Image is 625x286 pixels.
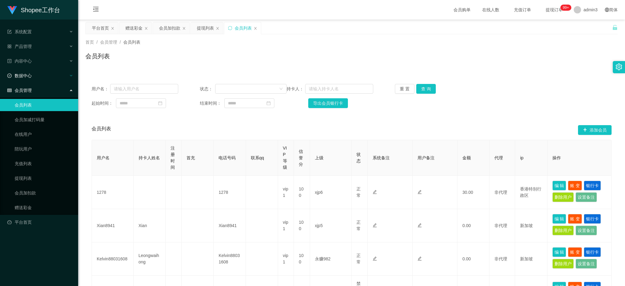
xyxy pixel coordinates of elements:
i: 图标: global [605,8,609,12]
span: 代理 [494,155,503,160]
button: 查 询 [416,84,436,94]
td: 0.00 [457,209,490,242]
a: Shopee工作台 [7,7,60,12]
i: 图标: close [254,27,257,30]
div: 会员列表 [235,22,252,34]
span: 联系qq [251,155,264,160]
span: 操作 [552,155,561,160]
img: logo.9652507e.png [7,6,17,15]
span: / [120,40,121,45]
a: 会员加扣款 [15,187,73,199]
i: 图标: calendar [266,101,271,105]
input: 请输入持卡人名 [305,84,373,94]
span: 起始时间： [92,100,116,107]
td: Kelvin88031608 [92,242,134,276]
i: 图标: unlock [612,25,618,30]
span: 上级 [315,155,323,160]
i: 图标: edit [417,256,422,261]
td: 30.00 [457,176,490,209]
span: VIP等级 [283,146,287,170]
span: 系统配置 [7,29,32,34]
a: 会员列表 [15,99,73,111]
i: 图标: sync [228,26,232,30]
span: 正常 [356,220,361,231]
button: 账 变 [568,247,582,257]
td: Kelvin88031608 [214,242,246,276]
span: 在线人数 [479,8,502,12]
span: 信誉分 [299,149,303,167]
a: 图标: dashboard平台首页 [7,216,73,228]
td: vip1 [278,242,294,276]
span: 电话号码 [219,155,236,160]
td: 0.00 [457,242,490,276]
td: xjp6 [310,176,352,209]
a: 提现列表 [15,172,73,184]
h1: Shopee工作台 [21,0,60,20]
sup: 221 [560,5,571,11]
button: 设置备注 [576,192,597,202]
input: 请输入用户名 [110,84,178,94]
span: 用户名： [92,86,110,92]
button: 图标: plus添加会员 [578,125,612,135]
button: 导出会员银行卡 [308,98,348,108]
td: xjp5 [310,209,352,242]
span: 内容中心 [7,59,32,63]
div: 会员加扣款 [159,22,180,34]
span: 结束时间： [200,100,224,107]
button: 删除用户 [552,226,574,235]
i: 图标: calendar [158,101,162,105]
i: 图标: edit [417,223,422,227]
i: 图标: close [182,27,186,30]
i: 图标: setting [616,63,622,70]
button: 账 变 [568,181,582,190]
span: 注册时间 [171,146,175,170]
td: 1278 [214,176,246,209]
td: Xian [134,209,166,242]
button: 重 置 [395,84,414,94]
i: 图标: check-circle-o [7,74,12,78]
h1: 会员列表 [85,52,110,61]
span: 数据中心 [7,73,32,78]
a: 赠送彩金 [15,201,73,214]
span: 首充 [186,155,195,160]
i: 图标: edit [373,256,377,261]
i: 图标: close [111,27,114,30]
span: 会员列表 [123,40,140,45]
button: 删除用户 [552,192,574,202]
a: 会员加减打码量 [15,114,73,126]
span: 充值订单 [511,8,534,12]
td: 新加坡 [515,242,547,276]
button: 设置备注 [576,259,597,269]
span: 用户名 [97,155,110,160]
td: 100 [294,242,310,276]
i: 图标: form [7,30,12,34]
td: 香港特别行政区 [515,176,547,209]
td: 100 [294,209,310,242]
button: 编 辑 [552,214,566,224]
span: / [96,40,98,45]
span: 非代理 [494,256,507,261]
td: 100 [294,176,310,209]
span: 提现订单 [543,8,566,12]
button: 设置备注 [576,226,597,235]
td: Xian8941 [92,209,134,242]
td: Leongwaihong [134,242,166,276]
button: 银行卡 [584,214,601,224]
i: 图标: table [7,88,12,92]
i: 图标: edit [417,190,422,194]
i: 图标: edit [373,190,377,194]
span: ip [520,155,523,160]
button: 银行卡 [584,181,601,190]
span: 持卡人： [287,86,305,92]
i: 图标: profile [7,59,12,63]
span: 状态： [200,86,215,92]
i: 图标: down [279,87,283,91]
button: 编 辑 [552,247,566,257]
button: 删除用户 [552,259,574,269]
td: 永赚982 [310,242,352,276]
button: 账 变 [568,214,582,224]
a: 充值列表 [15,157,73,170]
i: 图标: edit [373,223,377,227]
i: 图标: close [144,27,148,30]
span: 状态 [356,152,361,163]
